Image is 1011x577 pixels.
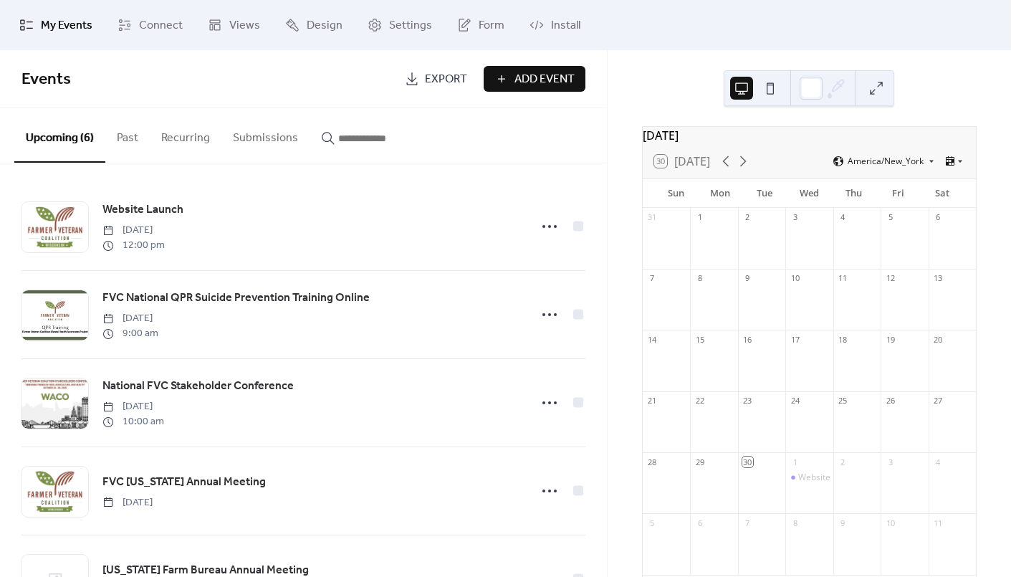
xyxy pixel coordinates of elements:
[102,289,370,307] a: FVC National QPR Suicide Prevention Training Online
[389,17,432,34] span: Settings
[647,273,658,284] div: 7
[694,273,705,284] div: 8
[514,71,575,88] span: Add Event
[107,6,193,44] a: Connect
[933,457,944,467] div: 4
[647,518,658,528] div: 5
[876,179,920,208] div: Fri
[694,334,705,345] div: 15
[394,66,478,92] a: Export
[838,334,848,345] div: 18
[920,179,964,208] div: Sat
[102,495,153,510] span: [DATE]
[742,273,753,284] div: 9
[41,17,92,34] span: My Events
[102,414,164,429] span: 10:00 am
[694,457,705,467] div: 29
[933,334,944,345] div: 20
[102,399,164,414] span: [DATE]
[274,6,353,44] a: Design
[647,334,658,345] div: 14
[848,157,924,166] span: America/New_York
[102,311,158,326] span: [DATE]
[647,457,658,467] div: 28
[790,457,800,467] div: 1
[519,6,591,44] a: Install
[790,334,800,345] div: 17
[102,223,165,238] span: [DATE]
[102,326,158,341] span: 9:00 am
[694,518,705,528] div: 6
[647,396,658,406] div: 21
[694,212,705,223] div: 1
[425,71,467,88] span: Export
[551,17,580,34] span: Install
[102,473,266,492] a: FVC [US_STATE] Annual Meeting
[885,396,896,406] div: 26
[102,201,183,219] span: Website Launch
[643,127,976,144] div: [DATE]
[307,17,342,34] span: Design
[102,238,165,253] span: 12:00 pm
[694,396,705,406] div: 22
[885,273,896,284] div: 12
[838,457,848,467] div: 2
[933,518,944,528] div: 11
[446,6,515,44] a: Form
[105,108,150,161] button: Past
[838,396,848,406] div: 25
[742,179,787,208] div: Tue
[229,17,260,34] span: Views
[221,108,310,161] button: Submissions
[831,179,876,208] div: Thu
[787,179,831,208] div: Wed
[21,64,71,95] span: Events
[933,273,944,284] div: 13
[798,472,861,484] div: Website Launch
[742,518,753,528] div: 7
[647,212,658,223] div: 31
[838,212,848,223] div: 4
[150,108,221,161] button: Recurring
[790,273,800,284] div: 10
[139,17,183,34] span: Connect
[790,212,800,223] div: 3
[790,518,800,528] div: 8
[654,179,699,208] div: Sun
[9,6,103,44] a: My Events
[933,396,944,406] div: 27
[357,6,443,44] a: Settings
[885,212,896,223] div: 5
[484,66,585,92] button: Add Event
[197,6,271,44] a: Views
[14,108,105,163] button: Upcoming (6)
[479,17,504,34] span: Form
[885,518,896,528] div: 10
[838,273,848,284] div: 11
[838,518,848,528] div: 9
[742,457,753,467] div: 30
[102,377,294,396] a: National FVC Stakeholder Conference
[885,334,896,345] div: 19
[742,334,753,345] div: 16
[742,396,753,406] div: 23
[885,457,896,467] div: 3
[102,201,183,219] a: Website Launch
[699,179,743,208] div: Mon
[785,472,833,484] div: Website Launch
[742,212,753,223] div: 2
[933,212,944,223] div: 6
[790,396,800,406] div: 24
